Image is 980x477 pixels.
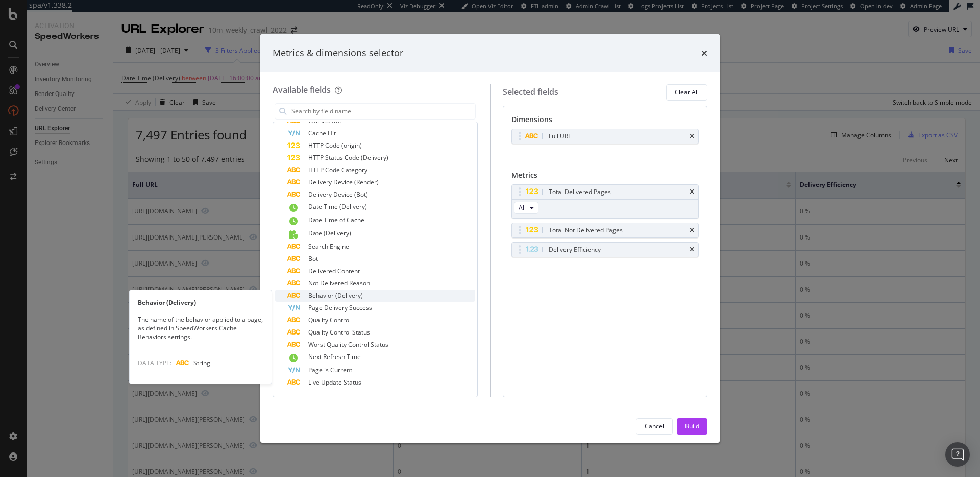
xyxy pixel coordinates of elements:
div: times [690,189,694,195]
span: Bot [308,254,318,263]
div: Cancel [645,422,664,431]
span: Page Delivery Success [308,303,372,312]
div: times [690,227,694,233]
span: Cache Hit [308,129,336,137]
div: Full URLtimes [511,129,699,144]
span: HTTP Status Code (Delivery) [308,153,388,162]
div: Clear All [675,88,699,97]
span: Search Engine [308,242,349,251]
span: Date Time of Cache [308,216,364,224]
div: Delivery Efficiency [549,245,601,255]
div: Delivery Efficiencytimes [511,242,699,257]
div: times [690,247,694,253]
button: All [514,202,538,214]
button: Cancel [636,418,673,435]
input: Search by field name [290,104,475,119]
span: Date Time (Delivery) [308,202,367,211]
div: Selected fields [503,86,558,98]
span: HTTP Code (origin) [308,141,362,150]
span: Not Delivered Reason [308,279,370,288]
span: Live Update Status [308,378,361,387]
div: Available fields [273,84,331,96]
div: Metrics [511,170,699,184]
div: modal [260,34,720,443]
div: Dimensions [511,114,699,129]
span: Worst Quality Control Status [308,340,388,349]
div: Full URL [549,131,571,141]
div: times [690,133,694,139]
div: Build [685,422,699,431]
div: Total Delivered PagestimesAll [511,184,699,219]
div: times [701,46,707,60]
div: Metrics & dimensions selector [273,46,403,60]
button: Clear All [666,84,707,101]
span: HTTP Code Category [308,165,367,174]
span: All [519,203,526,212]
span: Behavior (Delivery) [308,291,363,300]
span: Next Refresh Time [308,352,361,361]
div: Total Delivered Pages [549,187,611,197]
span: Delivered Content [308,267,360,275]
span: Page is Current [308,366,352,374]
div: Total Not Delivered Pages [549,225,623,235]
div: Open Intercom Messenger [945,442,970,467]
span: Quality Control [308,316,351,324]
span: Quality Control Status [308,328,370,337]
div: The name of the behavior applied to a page, as defined in SpeedWorkers Cache Behaviors settings. [130,315,272,341]
span: Delivery Device (Render) [308,178,379,186]
div: Behavior (Delivery) [130,298,272,307]
span: Delivery Device (Bot) [308,190,368,199]
span: Date (Delivery) [308,229,351,237]
div: Total Not Delivered Pagestimes [511,223,699,238]
button: Build [677,418,707,435]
